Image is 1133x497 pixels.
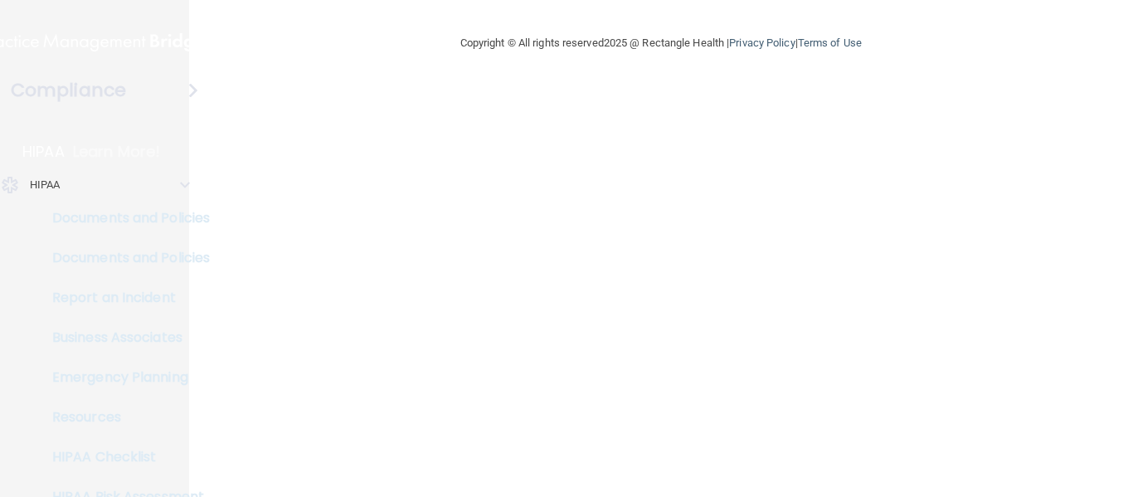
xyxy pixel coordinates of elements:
p: Resources [11,409,237,426]
p: Business Associates [11,329,237,346]
p: HIPAA Checklist [11,449,237,465]
p: Documents and Policies [11,210,237,227]
p: HIPAA [22,142,65,162]
a: Privacy Policy [729,37,795,49]
p: Emergency Planning [11,369,237,386]
p: Learn More! [73,142,161,162]
p: Documents and Policies [11,250,237,266]
p: HIPAA [30,175,61,195]
h4: Compliance [11,79,126,102]
a: Terms of Use [798,37,862,49]
div: Copyright © All rights reserved 2025 @ Rectangle Health | | [358,17,964,70]
p: Report an Incident [11,290,237,306]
